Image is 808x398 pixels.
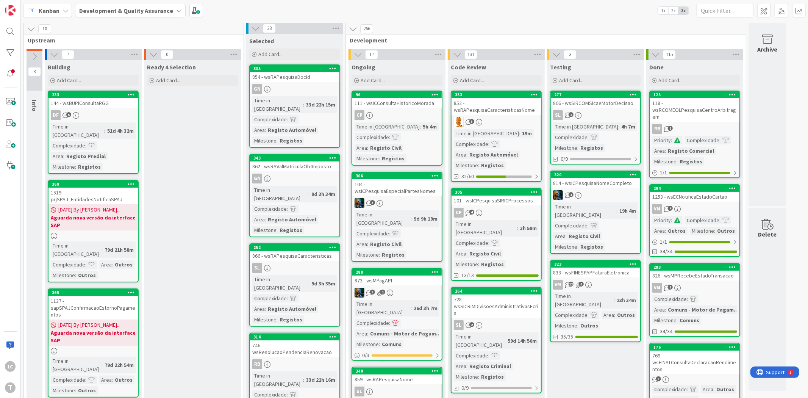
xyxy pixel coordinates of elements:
[389,229,390,238] span: :
[252,294,287,302] div: Complexidade
[156,77,180,84] span: Add Card...
[48,98,138,108] div: 144 - wsBUPiConsultaRGG
[355,229,389,238] div: Complexidade
[352,269,442,276] div: 288
[615,296,638,304] div: 23h 34m
[253,66,339,71] div: 335
[266,126,318,134] div: Registo Automóvel
[278,136,304,145] div: Registos
[479,260,506,268] div: Registos
[668,206,673,211] span: 4
[668,285,673,290] span: 8
[454,208,464,218] div: CP
[454,117,464,127] img: RL
[48,289,138,320] div: 3651137 - sapSPAJConfirmacaoEstornoPagamentos
[551,280,640,290] div: VM
[250,251,339,261] div: 866 - wsRAPesquisaCaracteristicas
[550,260,641,342] a: 323833 - wsFINESPAPFaturaEletronicaVMTime in [GEOGRAPHIC_DATA]:23h 34mComplexidade:Area:OutrosMil...
[551,91,640,108] div: 277806 - wsSIRCOMSicaeMotorDecisao
[719,136,720,144] span: :
[266,305,318,313] div: Registo Automóvel
[650,124,739,134] div: RB
[52,290,138,295] div: 365
[652,204,662,214] div: VM
[461,271,474,279] span: 13/13
[488,239,489,247] span: :
[352,110,442,120] div: CP
[99,260,112,269] div: Area
[66,112,71,117] span: 5
[51,271,75,279] div: Milestone
[287,205,288,213] span: :
[277,226,278,234] span: :
[452,196,541,205] div: 101 - wsICPesquisaSIRICProcessos
[553,122,618,131] div: Time in [GEOGRAPHIC_DATA]
[551,190,640,200] div: JC
[551,178,640,188] div: 814 - wsICPesquisaNomeCompleto
[252,174,262,183] div: GN
[51,163,75,171] div: Milestone
[102,246,103,254] span: :
[551,171,640,178] div: 320
[518,224,539,232] div: 3h 59m
[650,185,739,192] div: 294
[460,77,484,84] span: Add Card...
[352,172,442,262] a: 306104 - wsICPesquisaEspecialPartesNomesJCTime in [GEOGRAPHIC_DATA]:9d 9h 19mComplexidade:Area:Re...
[551,110,640,120] div: SL
[252,136,277,145] div: Milestone
[454,161,478,169] div: Milestone
[103,246,136,254] div: 79d 21h 58m
[57,77,81,84] span: Add Card...
[252,96,303,113] div: Time in [GEOGRAPHIC_DATA]
[352,268,442,361] a: 288873 - wsMPagAPIJCTime in [GEOGRAPHIC_DATA]:26d 3h 7mComplexidade:Area:Comuns - Motor de Pagam....
[63,152,64,160] span: :
[250,155,339,171] div: 343862 - wsRAValMatriculaObtImposto
[452,288,541,318] div: 264728 - wsSICRIMDivisoesAdministrativasEcris
[617,207,638,215] div: 19h 4m
[52,92,138,97] div: 233
[367,240,368,248] span: :
[553,133,588,141] div: Complexidade
[616,207,617,215] span: :
[412,215,439,223] div: 9d 9h 19m
[652,283,662,293] div: VM
[51,110,61,120] div: DF
[253,155,339,161] div: 343
[566,232,567,240] span: :
[650,237,739,247] div: 1/1
[309,279,337,288] div: 9d 3h 35m
[278,226,304,234] div: Registos
[64,152,108,160] div: Registo Predial
[561,155,568,163] span: 0/9
[650,264,739,271] div: 283
[517,224,518,232] span: :
[569,112,574,117] span: 2
[252,275,308,292] div: Time in [GEOGRAPHIC_DATA]
[466,150,467,159] span: :
[666,227,688,235] div: Outros
[451,287,542,393] a: 264728 - wsSICRIMDivisoesAdministrativasEcrisSLTime in [GEOGRAPHIC_DATA]:59d 14h 56mComplexidade:...
[308,279,309,288] span: :
[652,147,665,155] div: Area
[650,271,739,280] div: 826 - wsMPRecebeEstadoTransacao
[352,172,442,196] div: 306104 - wsICPesquisaEspecialPartesNomes
[553,232,566,240] div: Area
[250,174,339,183] div: GN
[48,91,138,108] div: 233144 - wsBUPiConsultaRGG
[553,292,614,309] div: Time in [GEOGRAPHIC_DATA]
[105,127,136,135] div: 51d 4h 32m
[252,115,287,124] div: Complexidade
[85,260,86,269] span: :
[368,144,403,152] div: Registo Civil
[452,91,541,98] div: 333
[355,198,364,208] img: JC
[411,304,412,312] span: :
[355,288,364,298] img: JC
[48,180,139,282] a: 3691519 - prjSPAJ_EntidadesNotificaSPAJ[DATE] By [PERSON_NAME]...Aguarda nova versão da interface...
[252,263,262,273] div: SL
[577,243,578,251] span: :
[461,172,474,180] span: 32/60
[48,181,138,188] div: 369
[455,92,541,97] div: 333
[452,98,541,115] div: 852 - wsRAPesquisaCaracteristicasNome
